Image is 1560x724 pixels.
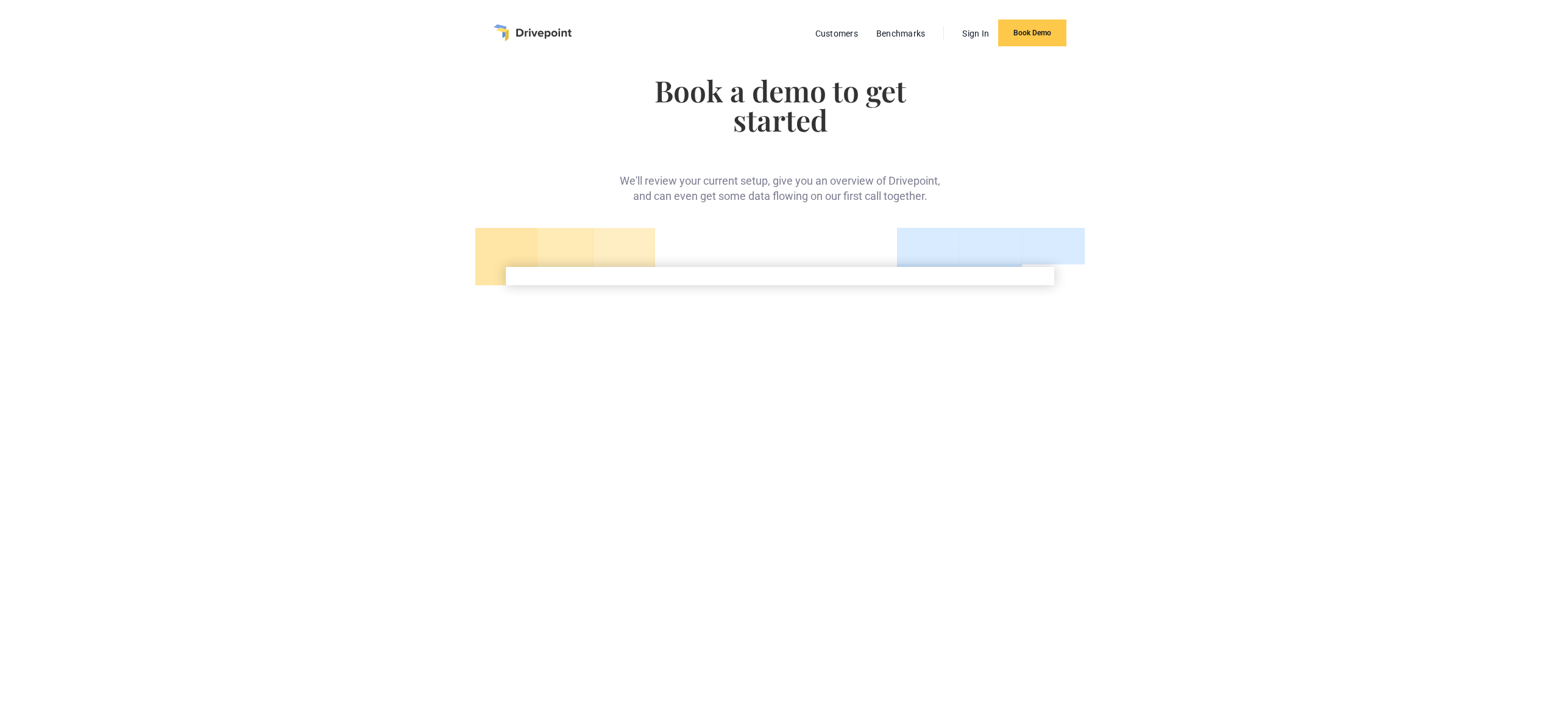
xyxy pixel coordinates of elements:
div: We'll review your current setup, give you an overview of Drivepoint, and can even get some data f... [617,154,944,204]
a: Benchmarks [870,26,932,41]
a: Sign In [956,26,995,41]
a: Book Demo [998,20,1066,46]
h1: Book a demo to get started [617,76,944,134]
a: Customers [809,26,864,41]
